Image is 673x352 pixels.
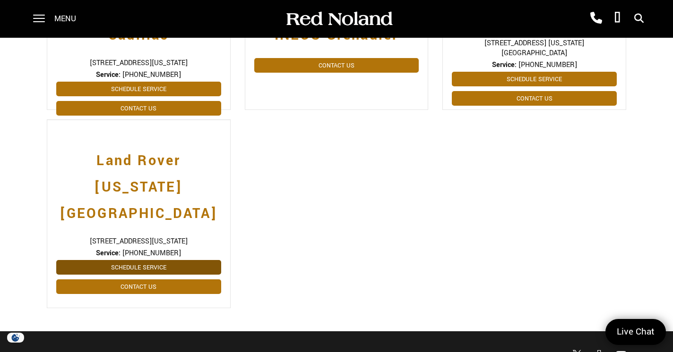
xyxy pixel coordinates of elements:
img: Opt-Out Icon [5,333,26,343]
a: Contact Us [56,279,221,294]
span: [PHONE_NUMBER] [518,60,577,70]
a: Contact Us [56,101,221,116]
a: Schedule Service [452,72,617,86]
img: Red Noland Auto Group [285,11,393,27]
span: [STREET_ADDRESS] [US_STATE][GEOGRAPHIC_DATA] [452,38,617,58]
span: Live Chat [612,326,659,338]
strong: Service: [96,70,121,80]
span: [STREET_ADDRESS][US_STATE] [56,236,221,246]
a: Live Chat [605,319,666,345]
span: [PHONE_NUMBER] [122,70,181,80]
a: Contact Us [452,91,617,106]
a: Land Rover [US_STATE][GEOGRAPHIC_DATA] [56,138,221,227]
section: Click to Open Cookie Consent Modal [5,333,26,343]
strong: Service: [96,248,121,258]
span: [STREET_ADDRESS][US_STATE] [56,58,221,68]
strong: Service: [492,60,517,70]
span: [PHONE_NUMBER] [122,248,181,258]
a: Contact Us [254,58,419,73]
a: Schedule Service [56,260,221,275]
a: Schedule Service [56,82,221,96]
